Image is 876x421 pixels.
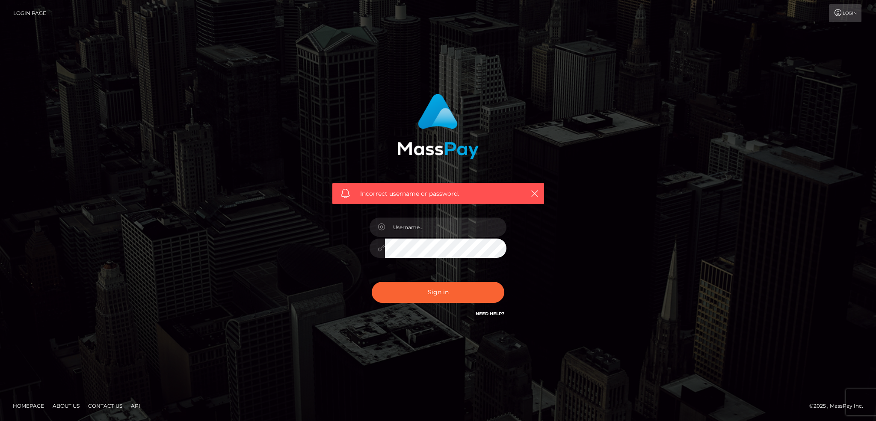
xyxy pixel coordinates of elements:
[360,189,516,198] span: Incorrect username or password.
[372,282,504,303] button: Sign in
[829,4,861,22] a: Login
[9,399,47,412] a: Homepage
[13,4,46,22] a: Login Page
[49,399,83,412] a: About Us
[397,94,479,159] img: MassPay Login
[385,218,506,237] input: Username...
[127,399,144,412] a: API
[809,401,870,411] div: © 2025 , MassPay Inc.
[476,311,504,316] a: Need Help?
[85,399,126,412] a: Contact Us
